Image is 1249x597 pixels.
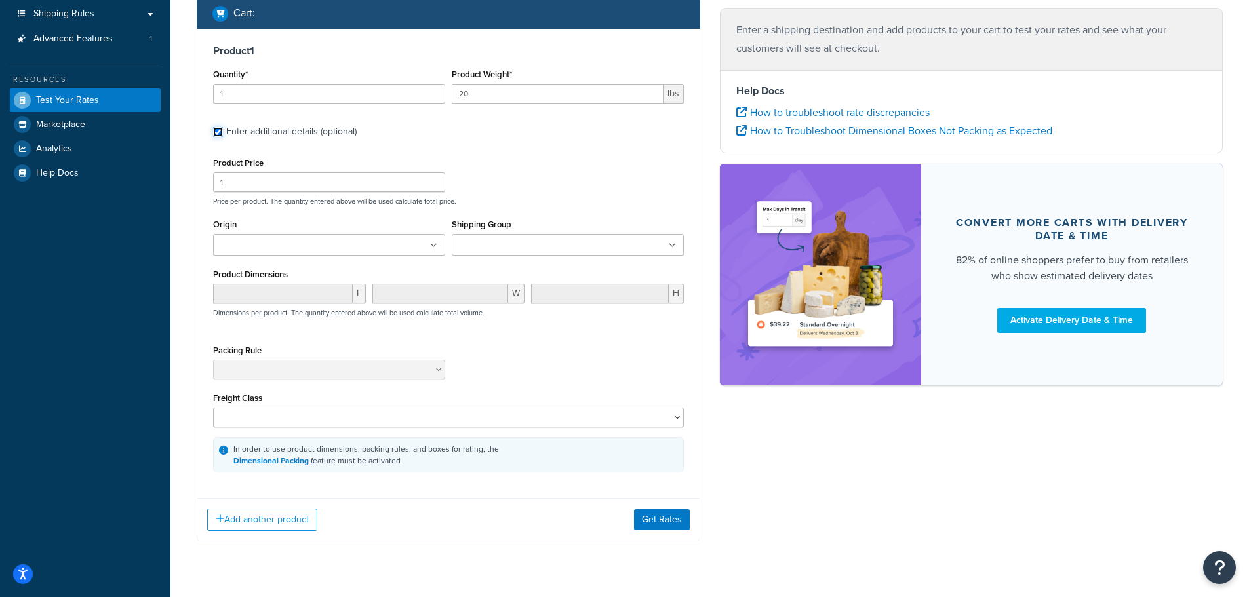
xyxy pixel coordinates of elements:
[953,216,1192,242] div: Convert more carts with delivery date & time
[353,284,366,303] span: L
[1203,551,1236,584] button: Open Resource Center
[452,220,511,229] label: Shipping Group
[36,95,99,106] span: Test Your Rates
[10,27,161,51] li: Advanced Features
[207,509,317,531] button: Add another product
[10,161,161,185] a: Help Docs
[634,509,690,530] button: Get Rates
[997,308,1146,333] a: Activate Delivery Date & Time
[210,308,485,317] p: Dimensions per product. The quantity entered above will be used calculate total volume.
[213,84,445,104] input: 0.0
[10,27,161,51] a: Advanced Features1
[213,45,684,58] h3: Product 1
[33,33,113,45] span: Advanced Features
[210,197,687,206] p: Price per product. The quantity entered above will be used calculate total price.
[36,119,85,130] span: Marketplace
[213,127,223,137] input: Enter additional details (optional)
[213,220,237,229] label: Origin
[233,7,255,19] h2: Cart :
[736,123,1052,138] a: How to Troubleshoot Dimensional Boxes Not Packing as Expected
[213,393,262,403] label: Freight Class
[213,269,288,279] label: Product Dimensions
[10,113,161,136] a: Marketplace
[664,84,684,104] span: lbs
[10,137,161,161] a: Analytics
[953,252,1192,284] div: 82% of online shoppers prefer to buy from retailers who show estimated delivery dates
[452,84,664,104] input: 0.00
[10,88,161,112] a: Test Your Rates
[452,69,512,79] label: Product Weight*
[213,345,262,355] label: Packing Rule
[736,21,1207,58] p: Enter a shipping destination and add products to your cart to test your rates and see what your c...
[213,158,264,168] label: Product Price
[36,168,79,179] span: Help Docs
[736,105,930,120] a: How to troubleshoot rate discrepancies
[233,443,499,467] div: In order to use product dimensions, packing rules, and boxes for rating, the feature must be acti...
[508,284,525,303] span: W
[10,74,161,85] div: Resources
[736,83,1207,99] h4: Help Docs
[33,9,94,20] span: Shipping Rules
[149,33,152,45] span: 1
[669,284,684,303] span: H
[740,183,902,366] img: feature-image-ddt-36eae7f7280da8017bfb280eaccd9c446f90b1fe08728e4019434db127062ab4.png
[213,69,248,79] label: Quantity*
[10,2,161,26] a: Shipping Rules
[233,455,309,467] a: Dimensional Packing
[36,144,72,155] span: Analytics
[226,123,357,141] div: Enter additional details (optional)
